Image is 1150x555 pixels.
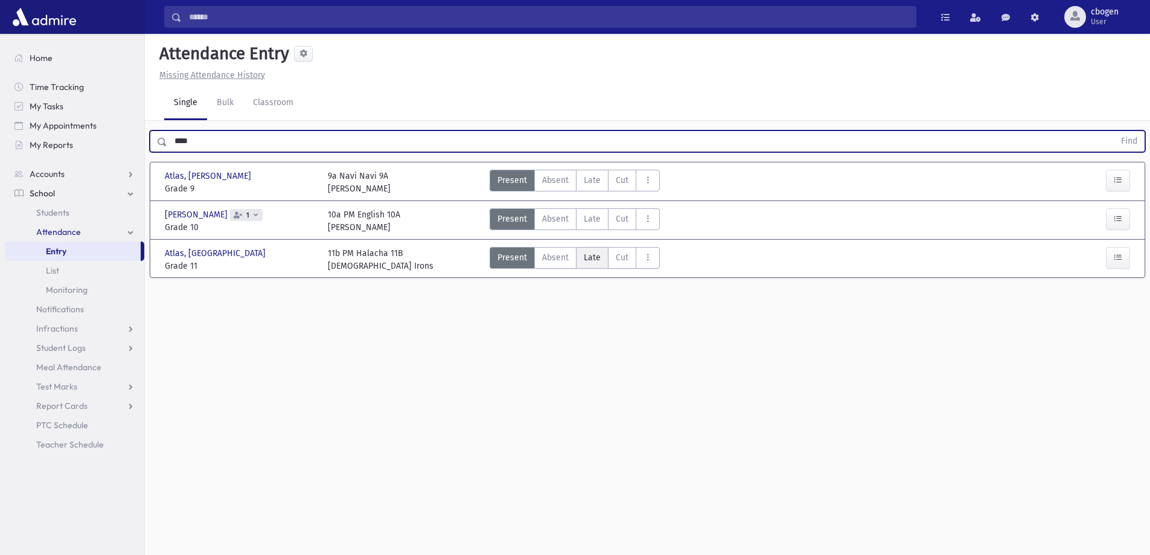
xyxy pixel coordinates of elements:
[497,213,527,225] span: Present
[584,251,601,264] span: Late
[165,170,254,182] span: Atlas, [PERSON_NAME]
[5,164,144,184] a: Accounts
[1091,7,1119,17] span: cbogen
[616,251,628,264] span: Cut
[36,304,84,315] span: Notifications
[165,221,316,234] span: Grade 10
[5,222,144,242] a: Attendance
[46,265,59,276] span: List
[616,174,628,187] span: Cut
[36,439,104,450] span: Teacher Schedule
[165,208,230,221] span: [PERSON_NAME]
[30,53,53,63] span: Home
[243,86,303,120] a: Classroom
[5,338,144,358] a: Student Logs
[155,43,289,64] h5: Attendance Entry
[10,5,79,29] img: AdmirePro
[164,86,207,120] a: Single
[1114,131,1145,152] button: Find
[165,247,268,260] span: Atlas, [GEOGRAPHIC_DATA]
[36,420,88,431] span: PTC Schedule
[207,86,243,120] a: Bulk
[584,174,601,187] span: Late
[5,97,144,116] a: My Tasks
[497,251,527,264] span: Present
[36,362,101,373] span: Meal Attendance
[5,116,144,135] a: My Appointments
[30,82,84,92] span: Time Tracking
[36,323,78,334] span: Infractions
[5,48,144,68] a: Home
[328,247,433,272] div: 11b PM Halacha 11B [DEMOGRAPHIC_DATA] Irons
[5,396,144,415] a: Report Cards
[328,170,391,195] div: 9a Navi Navi 9A [PERSON_NAME]
[1091,17,1119,27] span: User
[5,415,144,435] a: PTC Schedule
[490,208,660,234] div: AttTypes
[155,70,265,80] a: Missing Attendance History
[490,170,660,195] div: AttTypes
[5,261,144,280] a: List
[36,342,86,353] span: Student Logs
[5,280,144,300] a: Monitoring
[165,260,316,272] span: Grade 11
[165,182,316,195] span: Grade 9
[46,246,66,257] span: Entry
[244,211,252,219] span: 1
[5,135,144,155] a: My Reports
[30,188,55,199] span: School
[30,168,65,179] span: Accounts
[5,242,141,261] a: Entry
[5,300,144,319] a: Notifications
[5,184,144,203] a: School
[5,319,144,338] a: Infractions
[497,174,527,187] span: Present
[159,70,265,80] u: Missing Attendance History
[490,247,660,272] div: AttTypes
[542,251,569,264] span: Absent
[5,435,144,454] a: Teacher Schedule
[328,208,400,234] div: 10a PM English 10A [PERSON_NAME]
[36,226,81,237] span: Attendance
[36,207,69,218] span: Students
[584,213,601,225] span: Late
[30,140,73,150] span: My Reports
[542,213,569,225] span: Absent
[616,213,628,225] span: Cut
[5,377,144,396] a: Test Marks
[46,284,88,295] span: Monitoring
[36,400,88,411] span: Report Cards
[182,6,916,28] input: Search
[30,101,63,112] span: My Tasks
[5,77,144,97] a: Time Tracking
[36,381,77,392] span: Test Marks
[5,358,144,377] a: Meal Attendance
[30,120,97,131] span: My Appointments
[542,174,569,187] span: Absent
[5,203,144,222] a: Students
